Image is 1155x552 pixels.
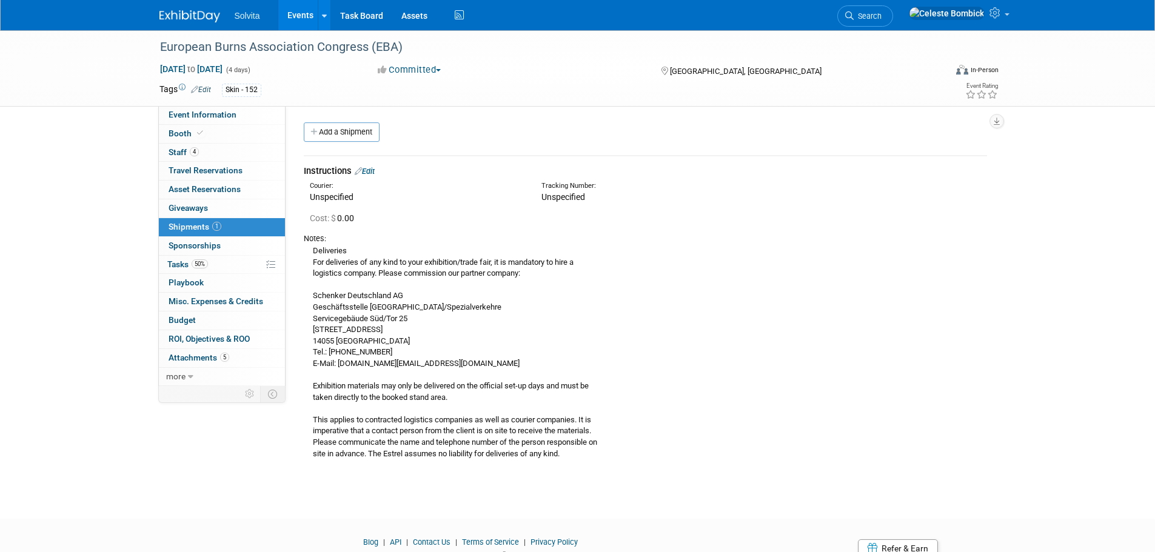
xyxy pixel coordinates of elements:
span: 4 [190,147,199,156]
img: ExhibitDay [159,10,220,22]
span: | [521,537,529,547]
span: 0.00 [310,213,359,223]
span: [GEOGRAPHIC_DATA], [GEOGRAPHIC_DATA] [670,67,822,76]
span: Sponsorships [169,241,221,250]
span: Staff [169,147,199,157]
td: Tags [159,83,211,97]
span: Shipments [169,222,221,231]
a: Contact Us [413,537,450,547]
img: Celeste Bombick [909,7,985,20]
a: more [159,368,285,386]
div: European Burns Association Congress (EBA) [156,36,928,58]
span: (4 days) [225,66,250,74]
span: to [186,64,197,74]
span: 50% [192,259,208,268]
a: Misc. Expenses & Credits [159,293,285,311]
a: Booth [159,125,285,143]
div: In-Person [970,65,999,75]
div: Unspecified [310,191,523,203]
span: Giveaways [169,203,208,213]
a: Search [837,5,893,27]
a: Add a Shipment [304,122,380,142]
span: Cost: $ [310,213,337,223]
span: 1 [212,222,221,231]
div: Deliveries For deliveries of any kind to your exhibition/trade fair, it is mandatory to hire a lo... [304,244,987,459]
i: Booth reservation complete [197,130,203,136]
span: [DATE] [DATE] [159,64,223,75]
td: Toggle Event Tabs [260,386,285,402]
span: more [166,371,186,381]
a: Shipments1 [159,218,285,236]
a: Sponsorships [159,237,285,255]
div: Event Rating [965,83,998,89]
span: Attachments [169,353,229,362]
a: Staff4 [159,144,285,162]
span: Asset Reservations [169,184,241,194]
a: ROI, Objectives & ROO [159,330,285,348]
div: Notes: [304,233,987,244]
span: Playbook [169,278,204,287]
span: | [452,537,460,547]
div: Instructions [304,165,987,178]
div: Tracking Number: [541,181,813,191]
span: Travel Reservations [169,165,243,175]
a: Terms of Service [462,537,519,547]
span: Event Information [169,110,236,119]
span: Unspecified [541,192,585,202]
a: Tasks50% [159,256,285,274]
span: ROI, Objectives & ROO [169,334,250,344]
a: Playbook [159,274,285,292]
img: Format-Inperson.png [956,65,968,75]
a: Asset Reservations [159,181,285,199]
div: Skin - 152 [222,84,261,96]
span: Budget [169,315,196,325]
button: Committed [373,64,446,76]
span: Search [854,12,882,21]
a: Privacy Policy [531,537,578,547]
a: API [390,537,401,547]
td: Personalize Event Tab Strip [239,386,261,402]
a: Edit [191,85,211,94]
div: Event Format [874,63,999,81]
span: Tasks [167,259,208,269]
span: | [403,537,411,547]
span: Misc. Expenses & Credits [169,296,263,306]
a: Giveaways [159,199,285,218]
span: Booth [169,128,206,138]
a: Blog [363,537,378,547]
div: Courier: [310,181,523,191]
span: Solvita [235,11,260,21]
span: | [380,537,388,547]
span: 5 [220,353,229,362]
a: Event Information [159,106,285,124]
a: Travel Reservations [159,162,285,180]
a: Attachments5 [159,349,285,367]
a: Edit [355,167,375,176]
a: Budget [159,311,285,330]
